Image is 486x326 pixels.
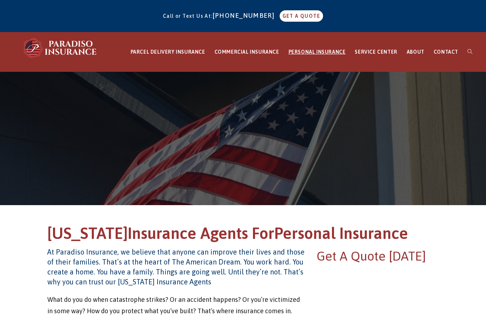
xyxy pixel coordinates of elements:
[317,247,439,265] h2: Get A Quote [DATE]
[128,224,274,242] span: Insurance Agents For
[21,37,100,59] img: Paradiso Insurance
[289,49,346,55] span: PERSONAL INSURANCE
[47,247,305,287] h4: At Paradiso Insurance, we believe that anyone can improve their lives and those of their families...
[429,32,463,72] a: CONTACT
[407,49,424,55] span: ABOUT
[284,32,350,72] a: PERSONAL INSURANCE
[434,49,458,55] span: CONTACT
[280,10,323,22] a: GET A QUOTE
[350,32,402,72] a: SERVICE CENTER
[210,32,284,72] a: COMMERCIAL INSURANCE
[215,49,279,55] span: COMMERCIAL INSURANCE
[47,294,305,317] p: What do you do when catastrophe strikes? Or an accident happens? Or you’re victimized in some way...
[163,13,213,19] span: Call or Text Us At:
[126,32,210,72] a: PARCEL DELIVERY INSURANCE
[131,49,205,55] span: PARCEL DELIVERY INSURANCE
[402,32,429,72] a: ABOUT
[47,223,439,247] h1: [US_STATE] Personal Insurance
[213,12,278,19] a: [PHONE_NUMBER]
[355,49,397,55] span: SERVICE CENTER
